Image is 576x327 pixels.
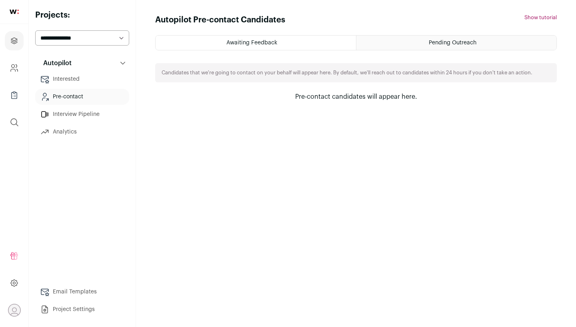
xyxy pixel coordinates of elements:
span: Pending Outreach [429,40,476,46]
button: Show tutorial [524,14,557,21]
h1: Autopilot Pre-contact Candidates [155,14,285,26]
a: Projects [5,31,24,50]
img: wellfound-shorthand-0d5821cbd27db2630d0214b213865d53afaa358527fdda9d0ea32b1df1b89c2c.svg [10,10,19,14]
h2: Projects: [35,10,129,21]
a: Interview Pipeline [35,106,129,122]
p: Autopilot [38,58,72,68]
a: Pre-contact [35,89,129,105]
span: Awaiting Feedback [226,40,277,46]
div: Pre-contact candidates will appear here. [256,92,456,102]
button: Open dropdown [8,304,21,317]
a: Email Templates [35,284,129,300]
a: Company Lists [5,86,24,105]
a: Project Settings [35,301,129,317]
div: Candidates that we're going to contact on your behalf will appear here. By default, we'll reach o... [155,63,557,82]
a: Interested [35,71,129,87]
a: Company and ATS Settings [5,58,24,78]
button: Autopilot [35,55,129,71]
a: Pending Outreach [356,36,556,50]
a: Analytics [35,124,129,140]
